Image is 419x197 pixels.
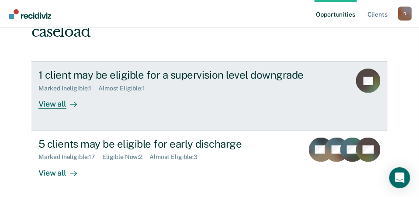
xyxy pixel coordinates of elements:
div: View all [38,161,87,178]
div: Marked Ineligible : 17 [38,153,102,161]
img: Recidiviz [9,9,51,19]
div: Almost Eligible : 3 [149,153,204,161]
div: Eligible Now : 2 [102,153,149,161]
div: View all [38,92,87,109]
div: Open Intercom Messenger [389,167,410,188]
button: Profile dropdown button [398,7,412,21]
div: D [398,7,412,21]
div: Marked Ineligible : 1 [38,85,98,92]
div: 5 clients may be eligible for early discharge [38,138,297,150]
div: Almost Eligible : 1 [98,85,152,92]
div: 1 client may be eligible for a supervision level downgrade [38,69,344,81]
a: 1 client may be eligible for a supervision level downgradeMarked Ineligible:1Almost Eligible:1Vie... [31,61,388,130]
